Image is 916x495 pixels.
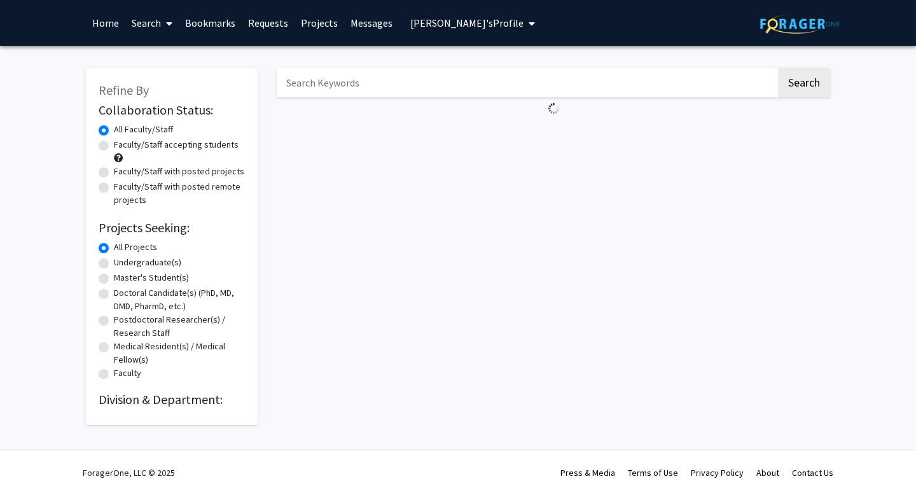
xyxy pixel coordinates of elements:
[760,14,840,34] img: ForagerOne Logo
[99,220,245,235] h2: Projects Seeking:
[778,68,830,97] button: Search
[410,17,524,29] span: [PERSON_NAME]'s Profile
[344,1,399,45] a: Messages
[179,1,242,45] a: Bookmarks
[114,271,189,284] label: Master's Student(s)
[114,123,173,136] label: All Faculty/Staff
[114,256,181,269] label: Undergraduate(s)
[114,165,244,178] label: Faculty/Staff with posted projects
[628,467,678,478] a: Terms of Use
[792,467,833,478] a: Contact Us
[99,392,245,407] h2: Division & Department:
[99,102,245,118] h2: Collaboration Status:
[86,1,125,45] a: Home
[114,286,245,313] label: Doctoral Candidate(s) (PhD, MD, DMD, PharmD, etc.)
[543,97,565,120] img: Loading
[114,138,239,151] label: Faculty/Staff accepting students
[114,313,245,340] label: Postdoctoral Researcher(s) / Research Staff
[277,120,830,149] nav: Page navigation
[99,82,149,98] span: Refine By
[125,1,179,45] a: Search
[114,366,141,380] label: Faculty
[756,467,779,478] a: About
[114,241,157,254] label: All Projects
[114,180,245,207] label: Faculty/Staff with posted remote projects
[114,340,245,366] label: Medical Resident(s) / Medical Fellow(s)
[560,467,615,478] a: Press & Media
[295,1,344,45] a: Projects
[277,68,776,97] input: Search Keywords
[691,467,744,478] a: Privacy Policy
[83,450,175,495] div: ForagerOne, LLC © 2025
[242,1,295,45] a: Requests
